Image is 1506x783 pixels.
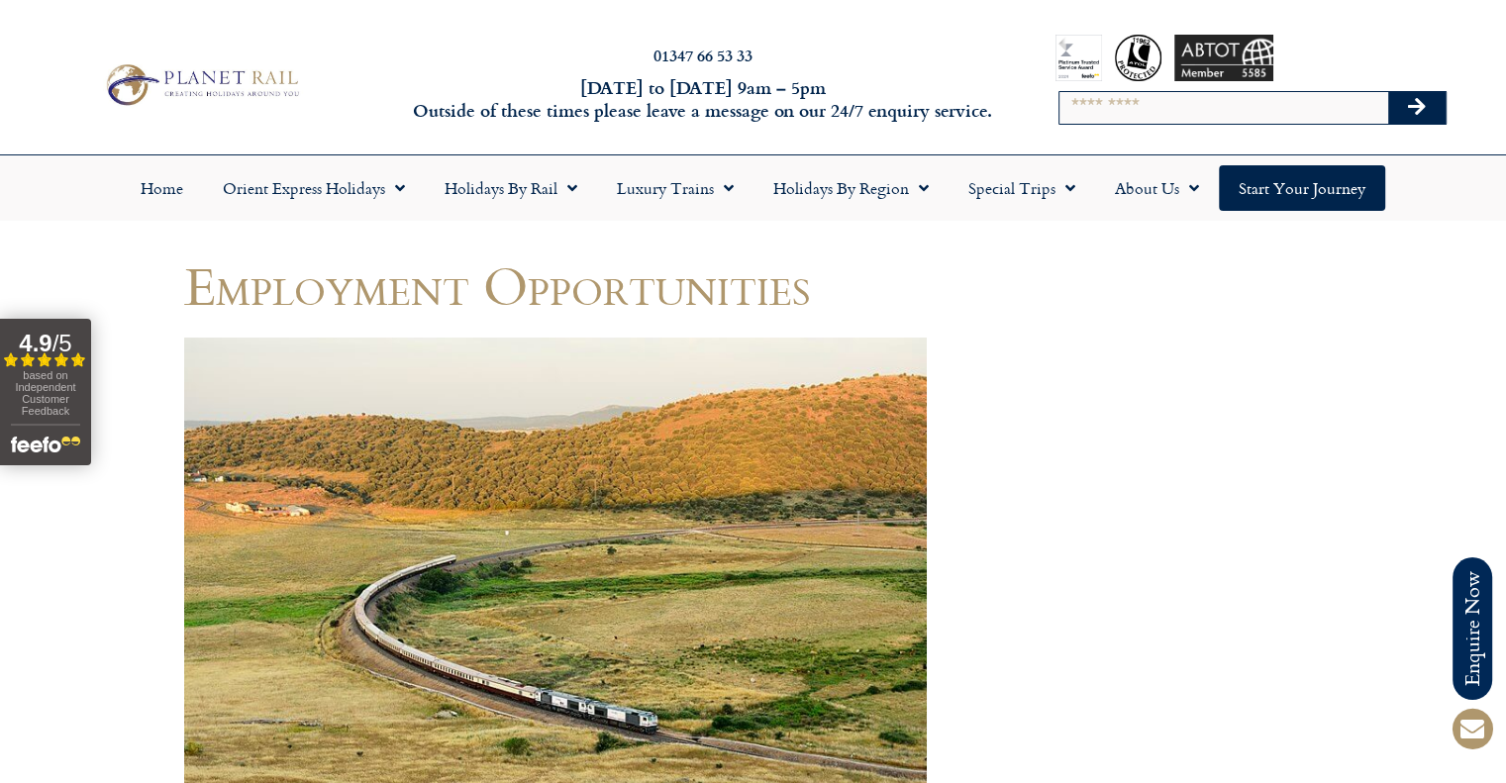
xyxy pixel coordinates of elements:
a: Home [121,165,203,211]
h6: [DATE] to [DATE] 9am – 5pm Outside of these times please leave a message on our 24/7 enquiry serv... [407,76,999,123]
img: Planet Rail Train Holidays Logo [98,59,304,110]
a: Holidays by Rail [425,165,597,211]
button: Search [1388,92,1446,124]
a: Orient Express Holidays [203,165,425,211]
h1: Employment Opportunities [184,256,927,315]
a: Start your Journey [1219,165,1385,211]
a: Luxury Trains [597,165,753,211]
a: About Us [1095,165,1219,211]
nav: Menu [10,165,1496,211]
a: 01347 66 53 33 [653,44,753,66]
a: Special Trips [949,165,1095,211]
a: Holidays by Region [753,165,949,211]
